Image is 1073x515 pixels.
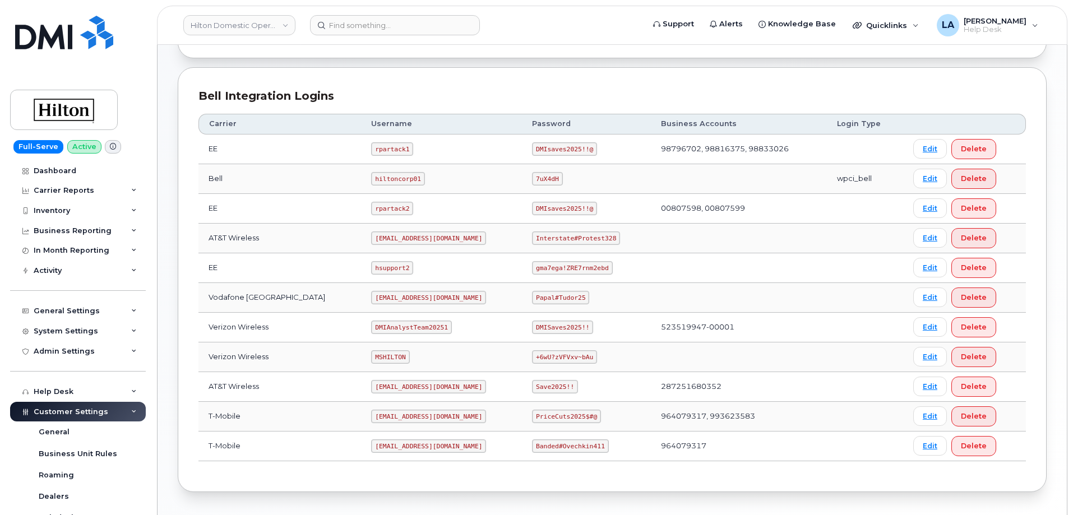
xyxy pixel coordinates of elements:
span: Delete [961,411,987,421]
td: EE [198,253,361,283]
span: Delete [961,351,987,362]
td: EE [198,134,361,164]
span: Delete [961,381,987,392]
code: +6wU?zVFVxv~bAu [532,350,597,364]
code: Papal#Tudor25 [532,291,589,304]
span: Delete [961,322,987,332]
span: Quicklinks [866,21,907,30]
span: [PERSON_NAME] [964,16,1026,25]
button: Delete [951,228,996,248]
span: LA [942,18,954,32]
td: Bell [198,164,361,194]
button: Delete [951,406,996,426]
td: 287251680352 [651,372,827,402]
code: [EMAIL_ADDRESS][DOMAIN_NAME] [371,231,486,245]
code: [EMAIL_ADDRESS][DOMAIN_NAME] [371,439,486,453]
button: Delete [951,347,996,367]
code: DMISaves2025!! [532,321,593,334]
code: [EMAIL_ADDRESS][DOMAIN_NAME] [371,410,486,423]
code: DMIsaves2025!!@ [532,142,597,156]
code: Banded#Ovechkin411 [532,439,608,453]
td: 964079317 [651,432,827,461]
span: Delete [961,233,987,243]
td: AT&T Wireless [198,372,361,402]
a: Edit [913,406,947,426]
span: Delete [961,143,987,154]
a: Edit [913,139,947,159]
th: Business Accounts [651,114,827,134]
th: Carrier [198,114,361,134]
code: hsupport2 [371,261,413,275]
button: Delete [951,287,996,308]
a: Alerts [702,13,751,35]
div: Bell Integration Logins [198,88,1026,104]
td: Verizon Wireless [198,342,361,372]
a: Edit [913,287,947,307]
button: Delete [951,169,996,189]
code: PriceCuts2025$#@ [532,410,601,423]
td: 98796702, 98816375, 98833026 [651,134,827,164]
div: Lanette Aparicio [929,14,1046,36]
a: Edit [913,436,947,456]
code: hiltoncorp01 [371,172,424,185]
span: Delete [961,203,987,214]
span: Delete [961,173,987,184]
div: Quicklinks [845,14,927,36]
td: EE [198,194,361,224]
code: [EMAIL_ADDRESS][DOMAIN_NAME] [371,291,486,304]
span: Delete [961,292,987,303]
th: Login Type [827,114,903,134]
a: Edit [913,228,947,248]
button: Delete [951,258,996,278]
button: Delete [951,377,996,397]
button: Delete [951,198,996,219]
code: rpartack2 [371,202,413,215]
th: Username [361,114,522,134]
span: Delete [961,262,987,273]
td: 523519947-00001 [651,313,827,342]
td: Verizon Wireless [198,313,361,342]
td: T-Mobile [198,402,361,432]
code: MSHILTON [371,350,409,364]
code: 7uX4dH [532,172,562,185]
a: Hilton Domestic Operating Company Inc [183,15,295,35]
span: Alerts [719,18,743,30]
th: Password [522,114,651,134]
code: DMIsaves2025!!@ [532,202,597,215]
span: Help Desk [964,25,1026,34]
button: Delete [951,139,996,159]
code: gma7ega!ZRE7rnm2ebd [532,261,612,275]
input: Find something... [310,15,480,35]
a: Edit [913,377,947,396]
a: Edit [913,347,947,366]
code: Save2025!! [532,380,578,393]
a: Edit [913,169,947,188]
td: 00807598, 00807599 [651,194,827,224]
button: Delete [951,436,996,456]
code: [EMAIL_ADDRESS][DOMAIN_NAME] [371,380,486,393]
span: Knowledge Base [768,18,836,30]
a: Edit [913,317,947,337]
td: 964079317, 993623583 [651,402,827,432]
code: Interstate#Protest328 [532,231,620,245]
code: rpartack1 [371,142,413,156]
td: T-Mobile [198,432,361,461]
td: wpci_bell [827,164,903,194]
code: DMIAnalystTeam20251 [371,321,451,334]
button: Delete [951,317,996,337]
iframe: Messenger Launcher [1024,466,1065,507]
td: Vodafone [GEOGRAPHIC_DATA] [198,283,361,313]
a: Support [645,13,702,35]
a: Edit [913,258,947,277]
span: Support [663,18,694,30]
span: Delete [961,440,987,451]
td: AT&T Wireless [198,224,361,253]
a: Knowledge Base [751,13,844,35]
a: Edit [913,198,947,218]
